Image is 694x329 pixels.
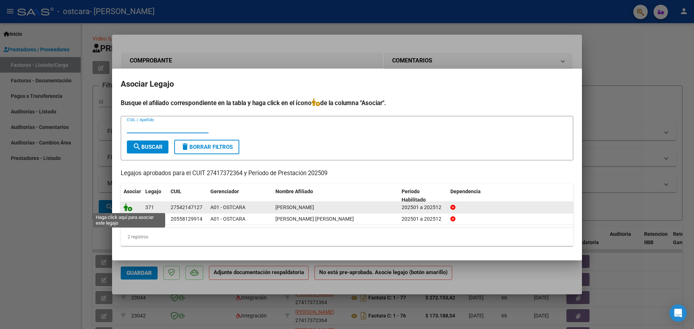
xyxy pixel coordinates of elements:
span: Nombre Afiliado [275,189,313,194]
div: 202501 a 202512 [402,215,445,223]
div: Open Intercom Messenger [669,304,687,322]
span: Gerenciador [210,189,239,194]
button: Buscar [127,140,168,153]
div: 27542147127 [171,203,202,212]
span: Dependencia [450,189,481,194]
datatable-header-cell: Nombre Afiliado [273,184,399,208]
h4: Busque el afiliado correspondiente en la tabla y haga click en el ícono de la columna "Asociar". [121,98,573,108]
datatable-header-cell: Legajo [142,184,168,208]
span: 371 [145,204,154,210]
span: Buscar [133,144,163,150]
datatable-header-cell: Gerenciador [207,184,273,208]
datatable-header-cell: CUIL [168,184,207,208]
div: 2 registros [121,228,573,246]
span: VELAZCO ALVAREZ LUCIO URIEL [275,216,354,222]
span: Periodo Habilitado [402,189,426,203]
button: Borrar Filtros [174,140,239,154]
h2: Asociar Legajo [121,77,573,91]
span: VELAZCO ALVAREZ MORENA ADABELLA [275,204,314,210]
p: Legajos aprobados para el CUIT 27417372364 y Período de Prestación 202509 [121,169,573,178]
span: A01 - OSTCARA [210,216,245,222]
span: 370 [145,216,154,222]
span: Borrar Filtros [181,144,233,150]
datatable-header-cell: Periodo Habilitado [399,184,447,208]
mat-icon: search [133,142,141,151]
span: A01 - OSTCARA [210,204,245,210]
datatable-header-cell: Dependencia [447,184,574,208]
div: 202501 a 202512 [402,203,445,212]
div: 20558129914 [171,215,202,223]
span: Asociar [124,189,141,194]
span: Legajo [145,189,161,194]
datatable-header-cell: Asociar [121,184,142,208]
mat-icon: delete [181,142,189,151]
span: CUIL [171,189,181,194]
